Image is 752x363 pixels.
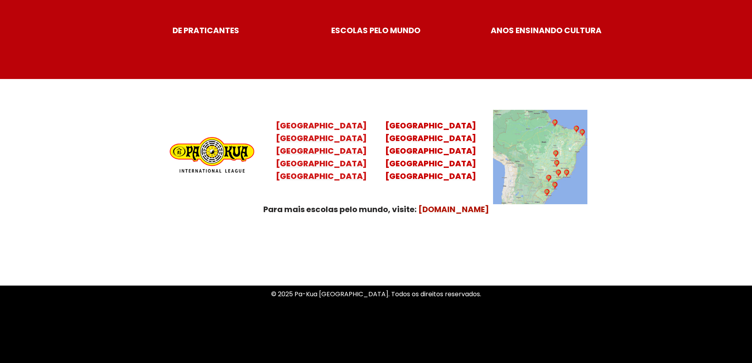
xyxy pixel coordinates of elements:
[151,254,601,275] p: Uma Escola de conhecimentos orientais para toda a família. Foco, habilidade concentração, conquis...
[385,120,476,144] mark: [GEOGRAPHIC_DATA] [GEOGRAPHIC_DATA]
[276,133,367,182] mark: [GEOGRAPHIC_DATA] [GEOGRAPHIC_DATA] [GEOGRAPHIC_DATA] [GEOGRAPHIC_DATA]
[331,25,420,36] strong: ESCOLAS PELO MUNDO
[263,204,416,215] strong: Para mais escolas pelo mundo, visite:
[491,25,602,36] strong: ANOS ENSINANDO CULTURA
[173,25,239,36] strong: DE PRATICANTES
[341,323,411,332] a: Política de Privacidade
[276,120,367,131] mark: [GEOGRAPHIC_DATA]
[385,145,476,182] mark: [GEOGRAPHIC_DATA] [GEOGRAPHIC_DATA] [GEOGRAPHIC_DATA]
[276,120,367,182] a: [GEOGRAPHIC_DATA][GEOGRAPHIC_DATA][GEOGRAPHIC_DATA][GEOGRAPHIC_DATA][GEOGRAPHIC_DATA]
[385,120,476,182] a: [GEOGRAPHIC_DATA][GEOGRAPHIC_DATA][GEOGRAPHIC_DATA][GEOGRAPHIC_DATA][GEOGRAPHIC_DATA]
[151,289,601,299] p: © 2025 Pa-Kua [GEOGRAPHIC_DATA]. Todos os direitos reservados.
[418,204,489,215] a: [DOMAIN_NAME]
